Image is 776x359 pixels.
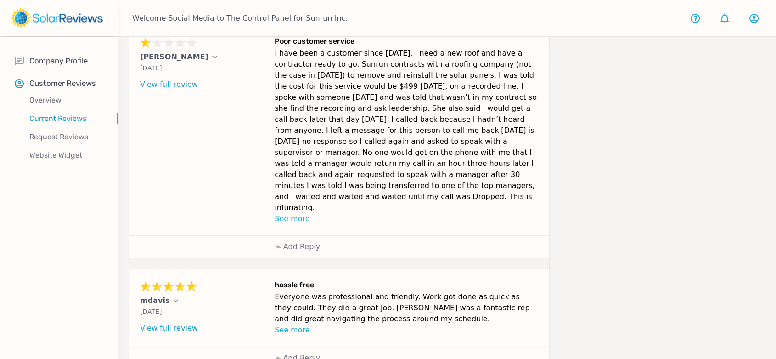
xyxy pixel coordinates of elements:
[15,131,118,142] p: Request Reviews
[275,48,538,213] p: I have been a customer since [DATE]. I need a new roof and have a contractor ready to go. Sunrun ...
[275,291,538,325] p: Everyone was professional and friendly. Work got done as quick as they could. They did a great jo...
[275,280,538,291] h6: hassle free
[275,37,538,48] h6: Poor customer service
[275,213,538,224] p: See more
[140,80,198,89] a: View full review
[140,308,162,315] span: [DATE]
[29,78,96,89] p: Customer Reviews
[15,146,118,165] a: Website Widget
[15,150,118,161] p: Website Widget
[15,95,118,106] p: Overview
[15,91,118,109] a: Overview
[29,55,88,67] p: Company Profile
[132,13,348,24] p: Welcome Social Media to The Control Panel for Sunrun Inc.
[15,128,118,146] a: Request Reviews
[15,109,118,128] a: Current Reviews
[275,325,538,336] p: See more
[140,51,208,63] p: [PERSON_NAME]
[140,295,169,306] p: mdavis
[140,64,162,72] span: [DATE]
[15,113,118,124] p: Current Reviews
[140,324,198,332] a: View full review
[283,241,320,252] p: Add Reply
